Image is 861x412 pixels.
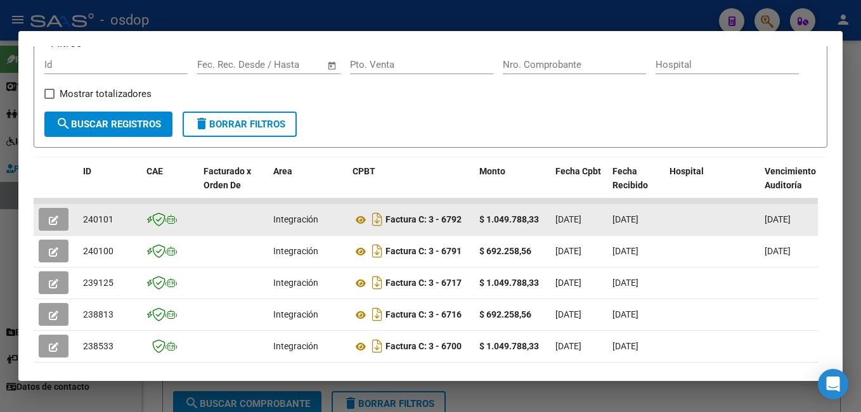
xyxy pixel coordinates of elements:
span: [DATE] [612,214,638,224]
span: [DATE] [555,341,581,351]
span: Mostrar totalizadores [60,86,152,101]
span: Borrar Filtros [194,119,285,130]
i: Descargar documento [369,304,385,325]
button: Borrar Filtros [183,112,297,137]
span: [DATE] [765,246,791,256]
datatable-header-cell: Facturado x Orden De [198,158,268,214]
div: Open Intercom Messenger [818,369,848,399]
button: Buscar Registros [44,112,172,137]
span: 239125 [83,278,113,288]
datatable-header-cell: Vencimiento Auditoría [760,158,817,214]
span: [DATE] [612,341,638,351]
span: Fecha Recibido [612,166,648,191]
strong: $ 692.258,56 [479,309,531,319]
span: [DATE] [555,278,581,288]
datatable-header-cell: Fecha Cpbt [550,158,607,214]
span: CPBT [353,166,375,176]
strong: $ 1.049.788,33 [479,341,539,351]
span: Buscar Registros [56,119,161,130]
span: Fecha Cpbt [555,166,601,176]
span: Integración [273,246,318,256]
input: End date [250,59,311,70]
span: CAE [146,166,163,176]
strong: Factura C: 3 - 6700 [385,342,462,352]
input: Start date [197,59,238,70]
span: [DATE] [612,278,638,288]
i: Descargar documento [369,273,385,293]
strong: $ 1.049.788,33 [479,214,539,224]
span: [DATE] [765,214,791,224]
span: Monto [479,166,505,176]
span: Vencimiento Auditoría [765,166,816,191]
span: 238813 [83,309,113,319]
strong: Factura C: 3 - 6717 [385,278,462,288]
span: [DATE] [555,246,581,256]
span: 240101 [83,214,113,224]
mat-icon: search [56,116,71,131]
span: [DATE] [555,214,581,224]
span: 238533 [83,341,113,351]
strong: Factura C: 3 - 6791 [385,247,462,257]
datatable-header-cell: ID [78,158,141,214]
mat-icon: delete [194,116,209,131]
strong: Factura C: 3 - 6792 [385,215,462,225]
span: 240100 [83,246,113,256]
span: Facturado x Orden De [204,166,251,191]
span: Integración [273,278,318,288]
span: Integración [273,341,318,351]
i: Descargar documento [369,336,385,356]
datatable-header-cell: CPBT [347,158,474,214]
span: [DATE] [555,309,581,319]
button: Open calendar [325,58,340,73]
i: Descargar documento [369,209,385,229]
strong: $ 1.049.788,33 [479,278,539,288]
span: ID [83,166,91,176]
span: [DATE] [612,246,638,256]
span: Integración [273,214,318,224]
datatable-header-cell: Area [268,158,347,214]
i: Descargar documento [369,241,385,261]
span: Area [273,166,292,176]
datatable-header-cell: Fecha Recibido [607,158,664,214]
span: Hospital [670,166,704,176]
span: [DATE] [612,309,638,319]
datatable-header-cell: CAE [141,158,198,214]
span: Integración [273,309,318,319]
datatable-header-cell: Monto [474,158,550,214]
strong: $ 692.258,56 [479,246,531,256]
datatable-header-cell: Hospital [664,158,760,214]
strong: Factura C: 3 - 6716 [385,310,462,320]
